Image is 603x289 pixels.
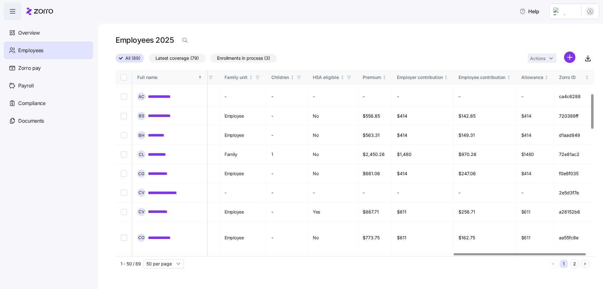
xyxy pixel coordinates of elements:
[18,82,34,90] span: Payroll
[528,53,557,63] button: Actions
[290,75,295,80] div: Not sorted
[132,70,208,85] th: Full nameSorted ascending
[358,164,392,183] td: $661.06
[225,151,237,158] span: Family
[4,112,93,130] a: Documents
[554,70,594,85] th: Zorro IDNot sorted
[313,190,315,196] span: -
[4,24,93,42] a: Overview
[121,261,141,267] span: 1 - 50 / 89
[139,210,144,214] span: C V
[507,75,511,80] div: Not sorted
[313,93,315,100] span: -
[392,87,454,106] td: -
[521,190,523,196] span: -
[225,209,244,215] span: Employee
[358,145,392,164] td: $2,450.26
[313,74,339,81] div: HSA eligible
[121,113,127,119] input: Select record 8
[138,172,144,176] span: C G
[139,95,144,99] span: A C
[363,74,381,81] div: Premium
[392,70,454,85] th: Employer contributionNot sorted
[358,70,392,85] th: PremiumNot sorted
[454,164,516,183] td: $247.06
[459,74,505,81] div: Employee contribution
[121,132,127,138] input: Select record 9
[554,126,594,145] td: d1aad849
[121,209,127,215] input: Select record 13
[358,203,392,222] td: $867.71
[121,74,127,81] input: Select all records
[266,87,308,106] td: -
[554,203,594,222] td: a26152b6
[198,75,202,80] div: Sorted ascending
[4,59,93,77] a: Zorro pay
[554,145,594,164] td: 72e81ac2
[454,183,516,202] td: -
[313,209,320,215] span: Yes
[18,29,40,37] span: Overview
[549,260,557,268] button: Previous page
[139,191,144,195] span: C V
[516,70,554,85] th: AllowanceNot sorted
[266,222,308,254] td: -
[358,106,392,126] td: $556.85
[454,203,516,222] td: $256.71
[521,170,531,177] span: $414
[521,209,530,215] span: $611
[217,54,270,62] span: Enrollments in process (3)
[139,133,144,137] span: B H
[444,75,448,80] div: Not sorted
[116,35,174,45] h1: Employees 2025
[125,54,140,62] span: All (89)
[121,170,127,177] input: Select record 11
[266,203,308,222] td: -
[454,106,516,126] td: $142.85
[266,183,308,202] td: -
[554,106,594,126] td: 720389ff
[454,87,516,106] td: -
[225,74,247,81] div: Family unit
[358,222,392,254] td: $773.75
[18,47,43,54] span: Employees
[382,75,387,80] div: Not sorted
[392,106,454,126] td: $414
[121,190,127,196] input: Select record 12
[358,87,392,106] td: -
[392,183,454,202] td: -
[514,5,544,18] button: Help
[570,260,579,268] button: 2
[521,93,523,100] span: -
[121,93,127,100] input: Select record 7
[564,52,575,63] svg: add icon
[271,74,289,81] div: Children
[225,93,226,100] span: -
[225,132,244,138] span: Employee
[313,170,318,177] span: No
[585,75,589,80] div: Not sorted
[139,153,144,157] span: C L
[581,260,589,268] button: Next page
[454,145,516,164] td: $970.26
[454,222,516,254] td: $162.75
[18,117,44,125] span: Documents
[4,94,93,112] a: Compliance
[225,113,244,119] span: Employee
[313,151,318,158] span: No
[554,164,594,183] td: f0e6f035
[392,126,454,145] td: $414
[249,75,253,80] div: Not sorted
[560,260,568,268] button: 1
[121,235,127,241] input: Select record 14
[392,145,454,164] td: $1,480
[139,114,144,118] span: B S
[358,126,392,145] td: $563.31
[266,164,308,183] td: -
[554,87,594,106] td: ca4c6288
[266,126,308,145] td: -
[220,70,266,85] th: Family unitNot sorted
[225,235,244,241] span: Employee
[392,164,454,183] td: $414
[559,74,584,81] div: Zorro ID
